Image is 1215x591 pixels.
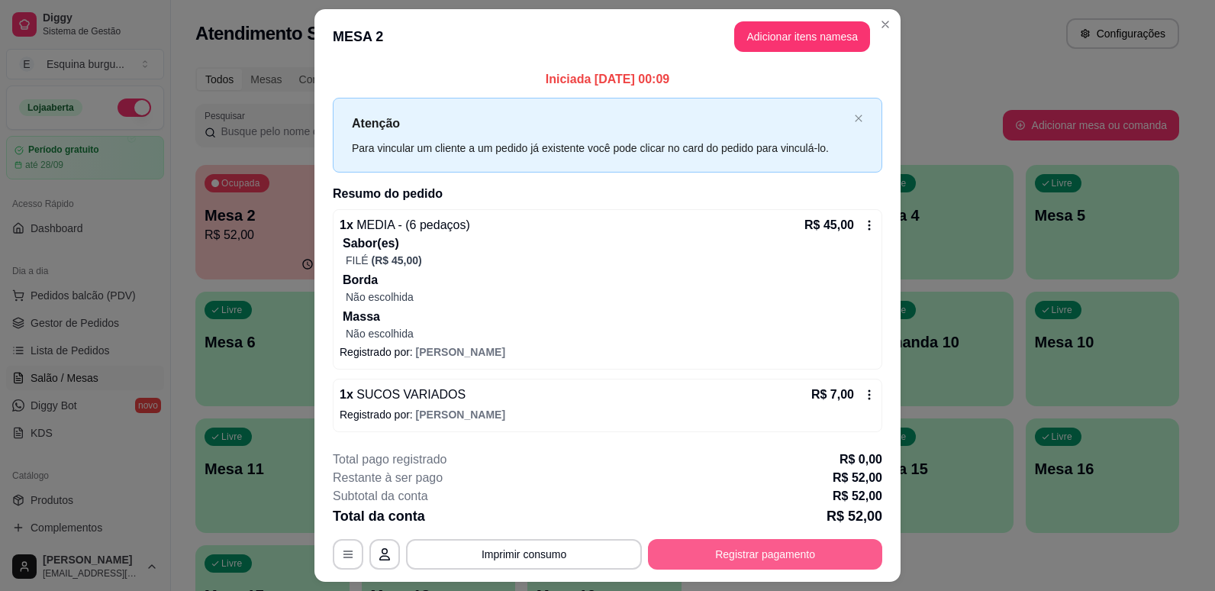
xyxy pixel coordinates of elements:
p: Registrado por: [340,407,875,422]
button: close [854,114,863,124]
span: SUCOS VARIADOS [353,388,466,401]
p: R$ 52,00 [833,469,882,487]
p: Massa [343,308,875,326]
button: Registrar pagamento [648,539,882,570]
p: R$ 7,00 [811,386,854,404]
p: (R$ 45,00) [372,253,422,268]
p: R$ 52,00 [833,487,882,505]
p: Restante à ser pago [333,469,443,487]
p: R$ 52,00 [827,505,882,527]
p: Registrado por: [340,344,875,360]
p: Atenção [352,114,848,133]
p: R$ 45,00 [804,216,854,234]
span: close [854,114,863,123]
button: Adicionar itens namesa [734,21,870,52]
p: Total pago registrado [333,451,446,469]
p: Não escolhida [346,289,875,305]
header: MESA 2 [314,9,901,64]
p: Borda [343,271,875,289]
p: Iniciada [DATE] 00:09 [333,70,882,89]
p: Total da conta [333,505,425,527]
div: Para vincular um cliente a um pedido já existente você pode clicar no card do pedido para vinculá... [352,140,848,157]
p: 1 x [340,386,466,404]
p: 1 x [340,216,470,234]
button: Imprimir consumo [406,539,642,570]
span: [PERSON_NAME] [416,409,505,421]
p: Não escolhida [346,326,875,341]
span: [PERSON_NAME] [416,346,505,358]
p: Sabor(es) [343,234,875,253]
button: Close [873,12,898,37]
p: R$ 0,00 [840,451,882,469]
h2: Resumo do pedido [333,185,882,203]
p: FILÉ [346,253,369,268]
p: Subtotal da conta [333,487,428,505]
span: MEDIA - (6 pedaços) [353,218,470,231]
